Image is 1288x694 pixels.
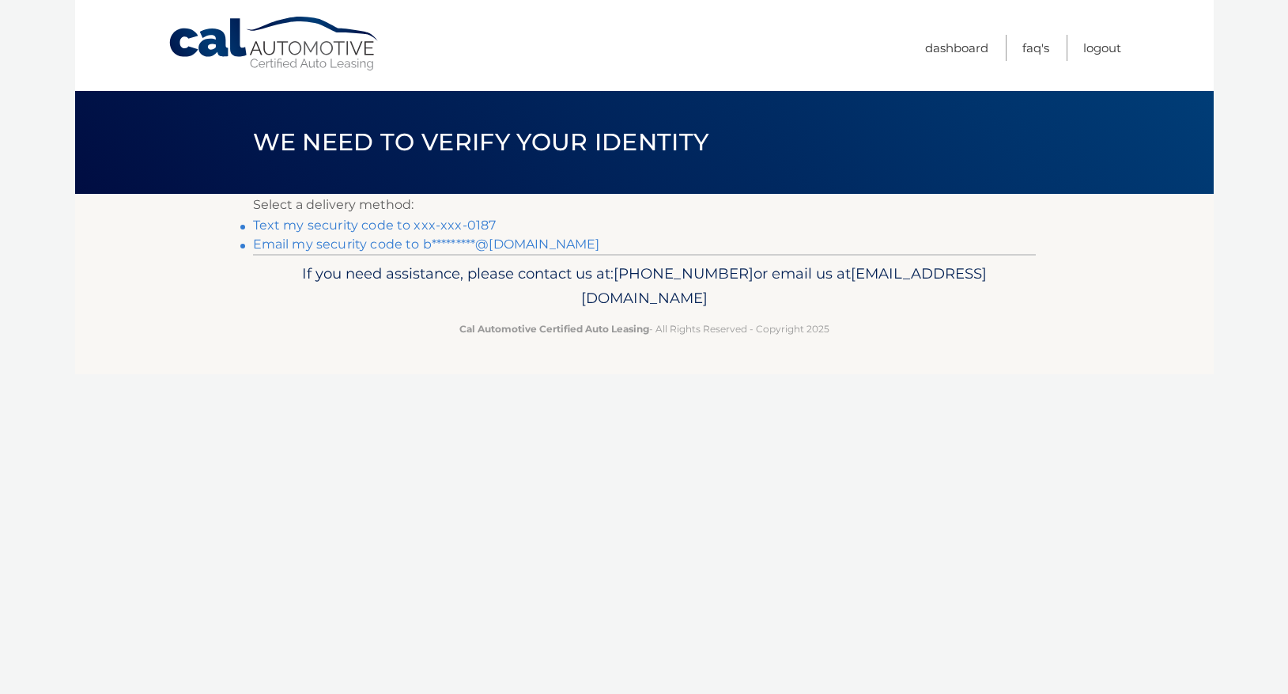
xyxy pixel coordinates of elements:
p: If you need assistance, please contact us at: or email us at [263,261,1025,312]
span: We need to verify your identity [253,127,709,157]
a: Cal Automotive [168,16,381,72]
a: Logout [1083,35,1121,61]
p: - All Rights Reserved - Copyright 2025 [263,320,1025,337]
p: Select a delivery method: [253,194,1036,216]
span: [PHONE_NUMBER] [614,264,754,283]
strong: Cal Automotive Certified Auto Leasing [459,323,649,335]
a: Email my security code to b*********@[DOMAIN_NAME] [253,237,600,252]
a: Text my security code to xxx-xxx-0187 [253,218,497,233]
a: FAQ's [1022,35,1049,61]
a: Dashboard [925,35,988,61]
